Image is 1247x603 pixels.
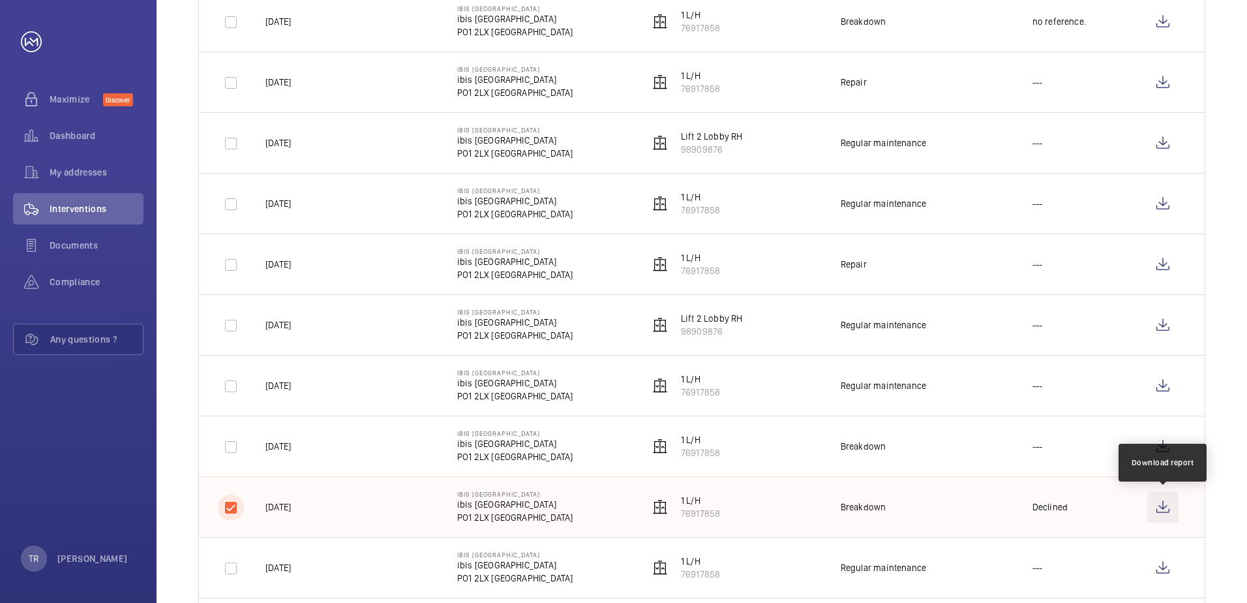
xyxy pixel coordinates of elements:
[681,69,720,82] p: 1 L/H
[457,73,573,86] p: ibis [GEOGRAPHIC_DATA]
[457,194,573,208] p: ibis [GEOGRAPHIC_DATA]
[652,560,668,576] img: elevator.svg
[1032,76,1043,89] p: ---
[1032,379,1043,392] p: ---
[457,25,573,39] p: PO1 2LX [GEOGRAPHIC_DATA]
[841,76,867,89] div: Repair
[681,373,720,386] p: 1 L/H
[681,386,720,399] p: 76917858
[457,551,573,559] p: IBIS [GEOGRAPHIC_DATA]
[457,86,573,99] p: PO1 2LX [GEOGRAPHIC_DATA]
[681,130,743,143] p: Lift 2 Lobby RH
[652,256,668,272] img: elevator.svg
[841,379,926,392] div: Regular maintenance
[457,369,573,377] p: IBIS [GEOGRAPHIC_DATA]
[841,15,886,28] div: Breakdown
[265,136,291,149] p: [DATE]
[457,490,573,498] p: IBIS [GEOGRAPHIC_DATA]
[265,197,291,210] p: [DATE]
[1032,440,1043,453] p: ---
[457,65,573,73] p: IBIS [GEOGRAPHIC_DATA]
[1032,15,1086,28] p: no reference.
[50,333,143,346] span: Any questions ?
[265,258,291,271] p: [DATE]
[457,572,573,585] p: PO1 2LX [GEOGRAPHIC_DATA]
[1032,197,1043,210] p: ---
[681,555,720,568] p: 1 L/H
[457,247,573,255] p: IBIS [GEOGRAPHIC_DATA]
[681,264,720,277] p: 76917858
[681,446,720,459] p: 76917858
[265,561,291,574] p: [DATE]
[652,439,668,454] img: elevator.svg
[841,440,886,453] div: Breakdown
[681,82,720,95] p: 76917858
[265,76,291,89] p: [DATE]
[681,143,743,156] p: 98909876
[457,268,573,281] p: PO1 2LX [GEOGRAPHIC_DATA]
[681,191,720,204] p: 1 L/H
[265,440,291,453] p: [DATE]
[265,15,291,28] p: [DATE]
[681,433,720,446] p: 1 L/H
[841,561,926,574] div: Regular maintenance
[1032,136,1043,149] p: ---
[841,318,926,332] div: Regular maintenance
[50,129,143,142] span: Dashboard
[50,202,143,215] span: Interventions
[681,494,720,507] p: 1 L/H
[457,316,573,329] p: ibis [GEOGRAPHIC_DATA]
[50,239,143,252] span: Documents
[652,378,668,394] img: elevator.svg
[681,507,720,520] p: 76917858
[265,501,291,514] p: [DATE]
[841,136,926,149] div: Regular maintenance
[681,204,720,217] p: 76917858
[457,134,573,147] p: ibis [GEOGRAPHIC_DATA]
[50,166,143,179] span: My addresses
[457,187,573,194] p: IBIS [GEOGRAPHIC_DATA]
[652,317,668,333] img: elevator.svg
[1132,457,1194,469] div: Download report
[457,208,573,221] p: PO1 2LX [GEOGRAPHIC_DATA]
[681,22,720,35] p: 76917858
[265,318,291,332] p: [DATE]
[652,135,668,151] img: elevator.svg
[57,552,128,565] p: [PERSON_NAME]
[457,5,573,12] p: IBIS [GEOGRAPHIC_DATA]
[457,559,573,572] p: ibis [GEOGRAPHIC_DATA]
[681,251,720,264] p: 1 L/H
[457,429,573,437] p: IBIS [GEOGRAPHIC_DATA]
[652,499,668,515] img: elevator.svg
[50,275,143,288] span: Compliance
[681,8,720,22] p: 1 L/H
[652,14,668,29] img: elevator.svg
[1032,258,1043,271] p: ---
[457,329,573,342] p: PO1 2LX [GEOGRAPHIC_DATA]
[681,325,743,338] p: 98909876
[457,126,573,134] p: IBIS [GEOGRAPHIC_DATA]
[265,379,291,392] p: [DATE]
[457,377,573,390] p: ibis [GEOGRAPHIC_DATA]
[1032,501,1068,514] p: Declined
[652,196,668,211] img: elevator.svg
[50,93,103,106] span: Maximize
[457,390,573,403] p: PO1 2LX [GEOGRAPHIC_DATA]
[457,437,573,450] p: ibis [GEOGRAPHIC_DATA]
[457,450,573,463] p: PO1 2LX [GEOGRAPHIC_DATA]
[457,255,573,268] p: ibis [GEOGRAPHIC_DATA]
[841,197,926,210] div: Regular maintenance
[457,308,573,316] p: IBIS [GEOGRAPHIC_DATA]
[681,312,743,325] p: Lift 2 Lobby RH
[841,501,886,514] div: Breakdown
[1032,318,1043,332] p: ---
[457,147,573,160] p: PO1 2LX [GEOGRAPHIC_DATA]
[103,93,133,106] span: Discover
[457,498,573,511] p: ibis [GEOGRAPHIC_DATA]
[457,12,573,25] p: ibis [GEOGRAPHIC_DATA]
[841,258,867,271] div: Repair
[1032,561,1043,574] p: ---
[457,511,573,524] p: PO1 2LX [GEOGRAPHIC_DATA]
[681,568,720,581] p: 76917858
[652,74,668,90] img: elevator.svg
